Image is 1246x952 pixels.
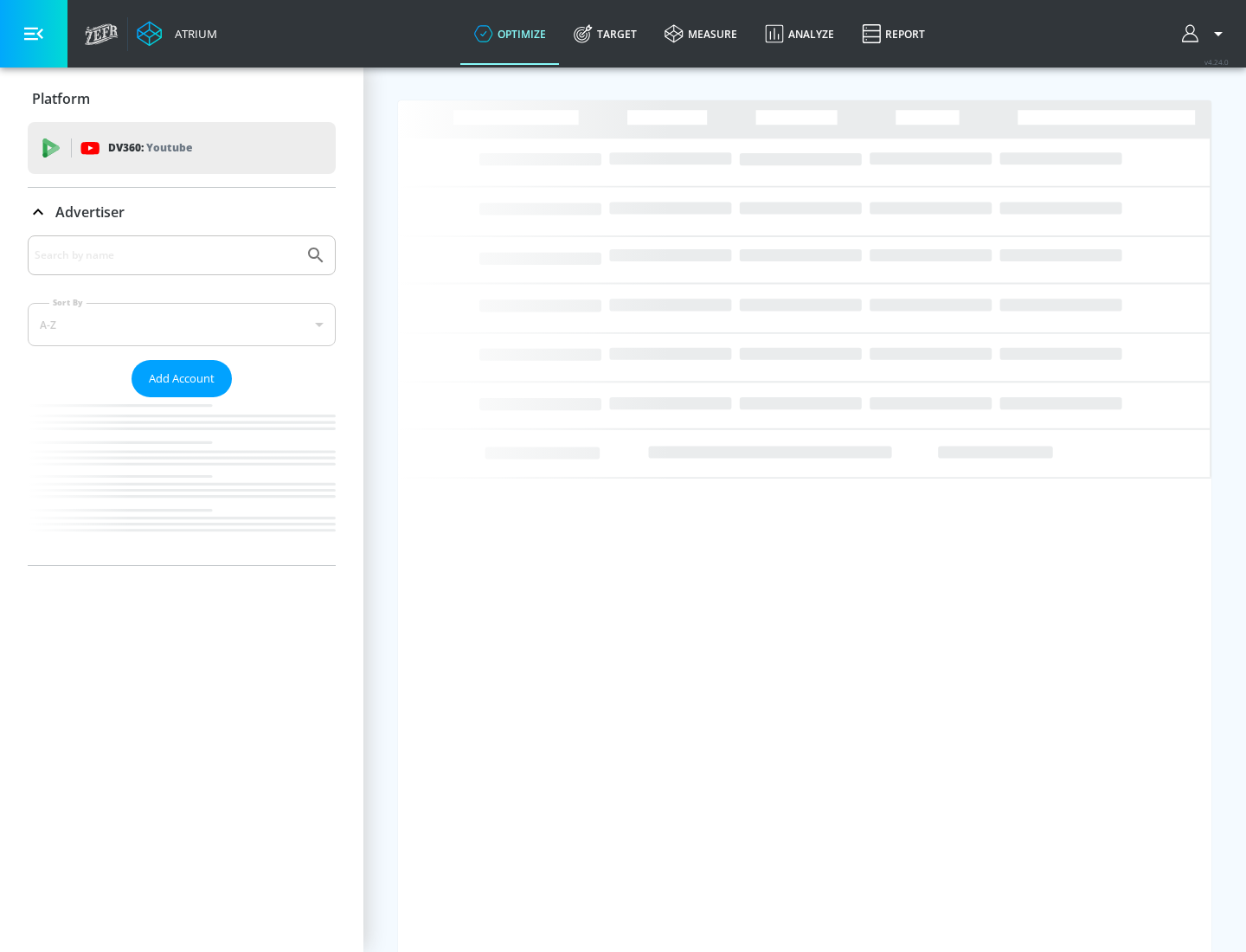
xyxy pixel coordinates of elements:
[848,3,939,65] a: Report
[132,360,232,397] button: Add Account
[651,3,751,65] a: measure
[146,138,192,157] p: Youtube
[168,26,217,42] div: Atrium
[55,203,125,222] p: Advertiser
[751,3,848,65] a: Analyze
[35,244,297,267] input: Search by name
[28,74,336,123] div: Platform
[149,369,215,389] span: Add Account
[108,138,192,158] p: DV360:
[28,188,336,236] div: Advertiser
[1204,57,1229,67] span: v 4.24.0
[28,303,336,346] div: A-Z
[28,235,336,565] div: Advertiser
[28,397,336,565] nav: list of Advertiser
[460,3,560,65] a: optimize
[560,3,651,65] a: Target
[137,21,217,47] a: Atrium
[32,89,90,108] p: Platform
[28,122,336,174] div: DV360: Youtube
[49,297,87,308] label: Sort By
